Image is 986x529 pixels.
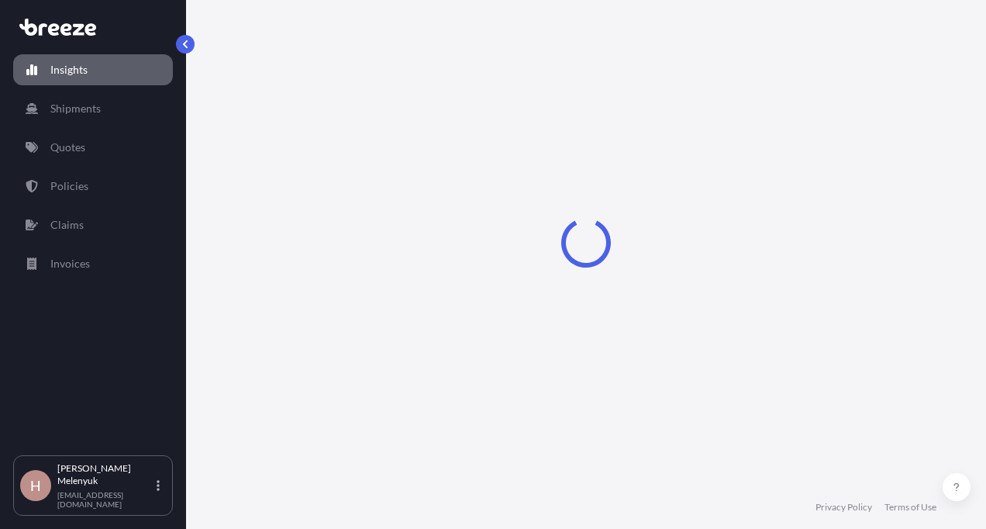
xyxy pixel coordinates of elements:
[13,54,173,85] a: Insights
[13,209,173,240] a: Claims
[30,478,41,493] span: H
[13,248,173,279] a: Invoices
[884,501,936,513] a: Terms of Use
[50,140,85,155] p: Quotes
[57,462,153,487] p: [PERSON_NAME] Melenyuk
[50,178,88,194] p: Policies
[13,132,173,163] a: Quotes
[815,501,872,513] a: Privacy Policy
[13,171,173,202] a: Policies
[13,93,173,124] a: Shipments
[50,256,90,271] p: Invoices
[50,101,101,116] p: Shipments
[50,62,88,78] p: Insights
[50,217,84,233] p: Claims
[57,490,153,509] p: [EMAIL_ADDRESS][DOMAIN_NAME]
